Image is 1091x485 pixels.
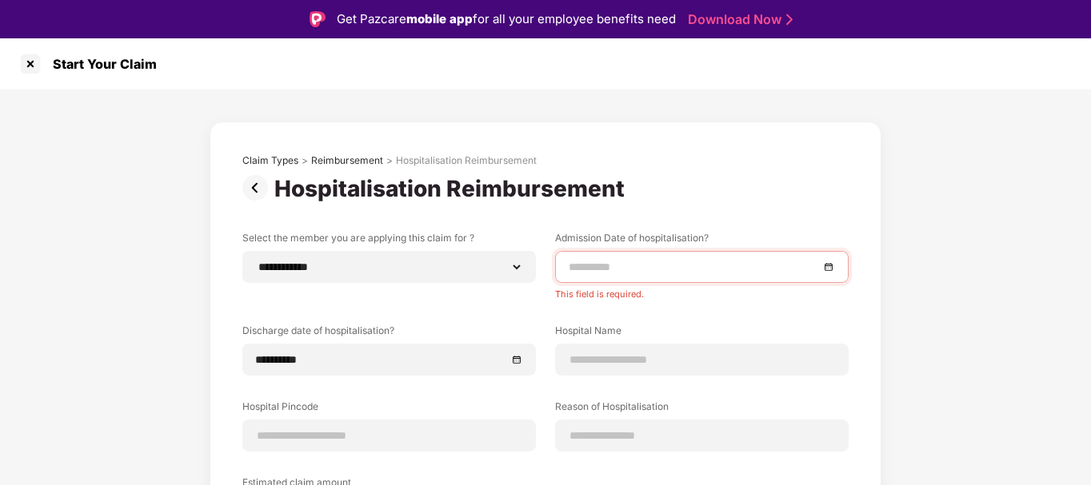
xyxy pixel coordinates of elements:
div: Reimbursement [311,154,383,167]
div: Claim Types [242,154,298,167]
div: > [386,154,393,167]
label: Discharge date of hospitalisation? [242,324,536,344]
div: Get Pazcare for all your employee benefits need [337,10,676,29]
div: Hospitalisation Reimbursement [274,175,631,202]
label: Reason of Hospitalisation [555,400,849,419]
a: Download Now [688,11,788,28]
label: Admission Date of hospitalisation? [555,231,849,251]
label: Hospital Name [555,324,849,344]
div: Start Your Claim [43,56,157,72]
label: Hospital Pincode [242,400,536,419]
img: Logo [310,11,326,27]
img: svg+xml;base64,PHN2ZyBpZD0iUHJldi0zMngzMiIgeG1sbnM9Imh0dHA6Ly93d3cudzMub3JnLzIwMDAvc3ZnIiB3aWR0aD... [242,175,274,201]
div: Hospitalisation Reimbursement [396,154,537,167]
div: This field is required. [555,283,849,300]
div: > [302,154,308,167]
img: Stroke [786,11,793,28]
span: close-circle [512,354,523,365]
label: Select the member you are applying this claim for ? [242,231,536,251]
strong: mobile app [406,11,473,26]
